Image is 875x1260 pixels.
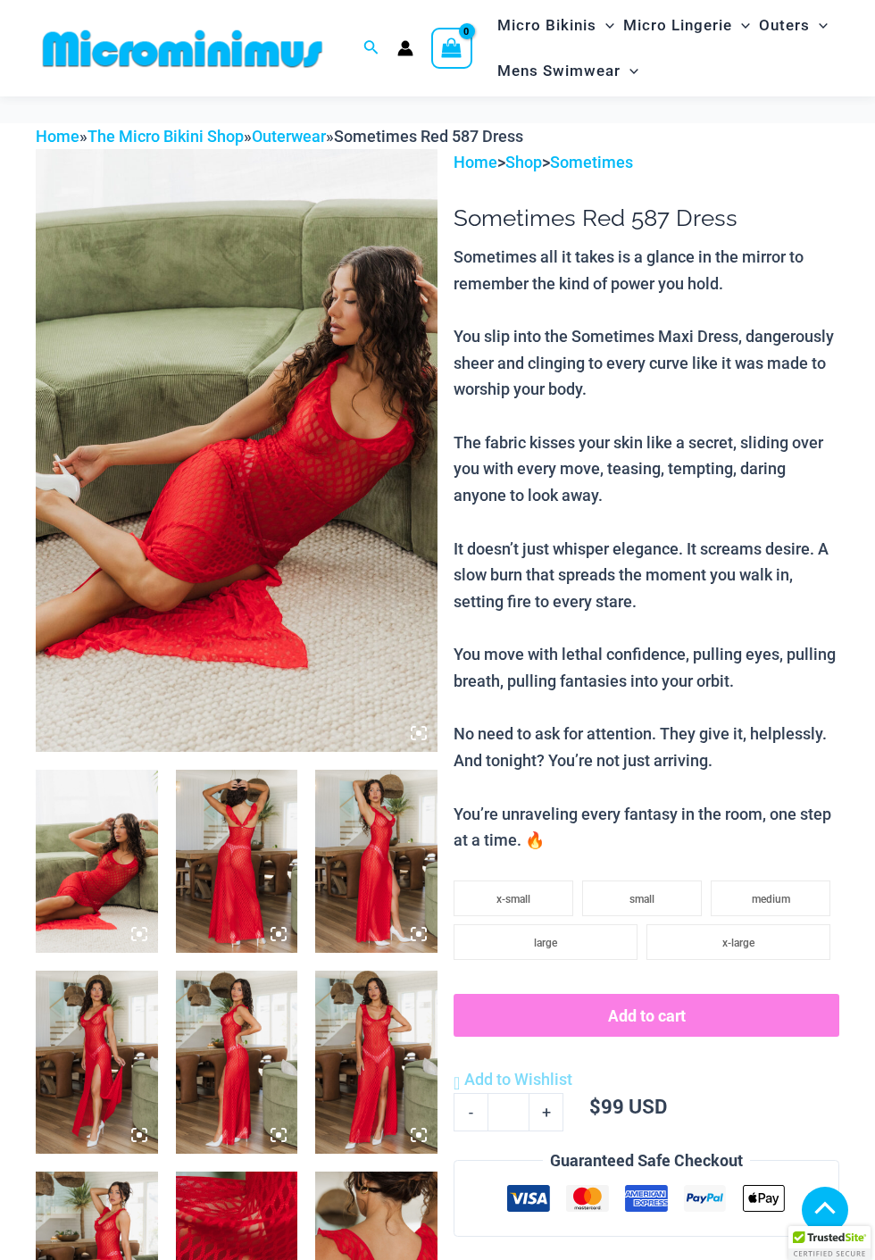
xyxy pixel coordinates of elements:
span: Micro Bikinis [497,3,596,48]
p: Sometimes all it takes is a glance in the mirror to remember the kind of power you hold. You slip... [454,244,839,854]
li: x-large [646,924,830,960]
span: Menu Toggle [732,3,750,48]
span: Menu Toggle [621,48,638,94]
a: Sometimes [550,153,633,171]
a: Micro BikinisMenu ToggleMenu Toggle [493,3,619,48]
span: medium [752,893,790,905]
a: - [454,1093,487,1131]
li: x-small [454,880,573,916]
a: OutersMenu ToggleMenu Toggle [754,3,832,48]
span: x-large [722,937,754,949]
li: large [454,924,637,960]
a: View Shopping Cart, empty [431,28,472,69]
span: Micro Lingerie [623,3,732,48]
a: Mens SwimwearMenu ToggleMenu Toggle [493,48,643,94]
a: Home [454,153,497,171]
img: Sometimes Red 587 Dress [36,149,437,752]
img: Sometimes Red 587 Dress [315,770,437,953]
bdi: 99 USD [589,1093,667,1119]
a: Shop [505,153,542,171]
img: MM SHOP LOGO FLAT [36,29,329,69]
span: Outers [759,3,810,48]
span: » » » [36,127,523,146]
span: Add to Wishlist [464,1070,572,1089]
div: TrustedSite Certified [788,1226,871,1260]
span: x-small [496,893,530,905]
a: + [529,1093,563,1131]
a: Search icon link [363,38,379,60]
span: Menu Toggle [810,3,828,48]
img: Sometimes Red 587 Dress [36,971,158,1154]
li: medium [711,880,830,916]
a: Account icon link [397,40,413,56]
a: Outerwear [252,127,326,146]
span: Mens Swimwear [497,48,621,94]
button: Add to cart [454,994,839,1037]
span: Sometimes Red 587 Dress [334,127,523,146]
a: Home [36,127,79,146]
li: small [582,880,702,916]
span: large [534,937,557,949]
img: Sometimes Red 587 Dress [315,971,437,1154]
span: small [629,893,654,905]
h1: Sometimes Red 587 Dress [454,204,839,232]
legend: Guaranteed Safe Checkout [543,1147,750,1174]
img: Sometimes Red 587 Dress [176,770,298,953]
span: $ [589,1093,601,1119]
span: Menu Toggle [596,3,614,48]
a: Micro LingerieMenu ToggleMenu Toggle [619,3,754,48]
a: The Micro Bikini Shop [87,127,244,146]
input: Product quantity [487,1093,529,1131]
a: Add to Wishlist [454,1066,572,1093]
img: Sometimes Red 587 Dress [36,770,158,953]
img: Sometimes Red 587 Dress [176,971,298,1154]
p: > > [454,149,839,176]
